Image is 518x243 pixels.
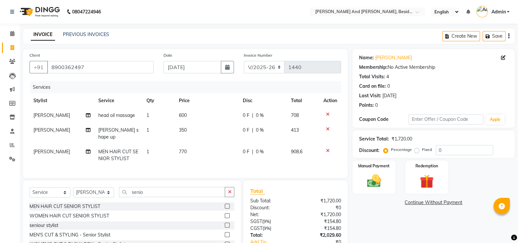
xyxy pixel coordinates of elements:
[29,61,48,73] button: +91
[476,6,488,17] img: Admin
[143,93,175,108] th: Qty
[359,73,385,80] div: Total Visits:
[319,93,341,108] th: Action
[29,93,94,108] th: Stylist
[296,225,346,232] div: ₹154.80
[491,9,506,15] span: Admin
[98,112,135,118] span: head oil massage
[359,83,386,90] div: Card on file:
[239,93,287,108] th: Disc
[245,232,296,239] div: Total:
[47,61,154,73] input: Search by Name/Mobile/Email/Code
[415,173,438,190] img: _gift.svg
[243,112,249,119] span: 0 F
[296,232,346,239] div: ₹2,029.60
[33,149,70,155] span: [PERSON_NAME]
[256,112,264,119] span: 0 %
[163,52,172,58] label: Date
[244,52,272,58] label: Invoice Number
[72,3,101,21] b: 08047224946
[358,163,390,169] label: Manual Payment
[30,81,346,93] div: Services
[359,54,374,61] div: Name:
[287,93,319,108] th: Total
[98,149,138,161] span: MEN HAIR CUT SENIOR STYLIST
[63,31,109,37] a: PREVIOUS INVOICES
[422,147,432,153] label: Fixed
[29,203,100,210] div: MEN HAIR CUT SENIOR STYLIST
[119,187,225,197] input: Search or Scan
[245,204,296,211] div: Discount:
[296,204,346,211] div: ₹0
[245,197,296,204] div: Sub Total:
[250,225,262,231] span: CGST
[146,112,149,118] span: 1
[483,31,506,41] button: Save
[17,3,62,21] img: logo
[387,83,390,90] div: 0
[29,222,58,229] div: seniour stylist
[263,219,269,224] span: 9%
[243,148,249,155] span: 0 F
[359,92,381,99] div: Last Visit:
[175,93,239,108] th: Price
[33,112,70,118] span: [PERSON_NAME]
[291,112,299,118] span: 708
[354,199,513,206] a: Continue Without Payment
[256,127,264,134] span: 0 %
[359,64,508,71] div: No Active Membership
[245,218,296,225] div: ( )
[363,173,385,189] img: _cash.svg
[245,211,296,218] div: Net:
[243,127,249,134] span: 0 F
[179,149,187,155] span: 770
[359,102,374,109] div: Points:
[146,149,149,155] span: 1
[296,197,346,204] div: ₹1,720.00
[179,112,187,118] span: 600
[33,127,70,133] span: [PERSON_NAME]
[245,225,296,232] div: ( )
[486,115,505,124] button: Apply
[391,147,412,153] label: Percentage
[415,163,438,169] label: Redemption
[29,232,110,238] div: MEN'S CUT & STYLING - Senior Stylist
[256,148,264,155] span: 0 %
[29,52,40,58] label: Client
[31,29,55,41] a: INVOICE
[250,188,265,195] span: Total
[252,148,253,155] span: |
[252,112,253,119] span: |
[29,213,109,219] div: WOMEN HAIR CUT SENIOR STYLIST
[409,114,483,124] input: Enter Offer / Coupon Code
[375,102,378,109] div: 0
[442,31,480,41] button: Create New
[98,127,139,140] span: [PERSON_NAME] shape up
[179,127,187,133] span: 350
[252,127,253,134] span: |
[359,147,379,154] div: Discount:
[296,211,346,218] div: ₹1,720.00
[375,54,412,61] a: [PERSON_NAME]
[94,93,143,108] th: Service
[250,218,262,224] span: SGST
[359,136,389,142] div: Service Total:
[291,127,299,133] span: 413
[392,136,412,142] div: ₹1,720.00
[263,226,270,231] span: 9%
[296,218,346,225] div: ₹154.80
[382,92,396,99] div: [DATE]
[146,127,149,133] span: 1
[386,73,389,80] div: 4
[291,149,302,155] span: 908.6
[359,116,409,123] div: Coupon Code
[359,64,388,71] div: Membership:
